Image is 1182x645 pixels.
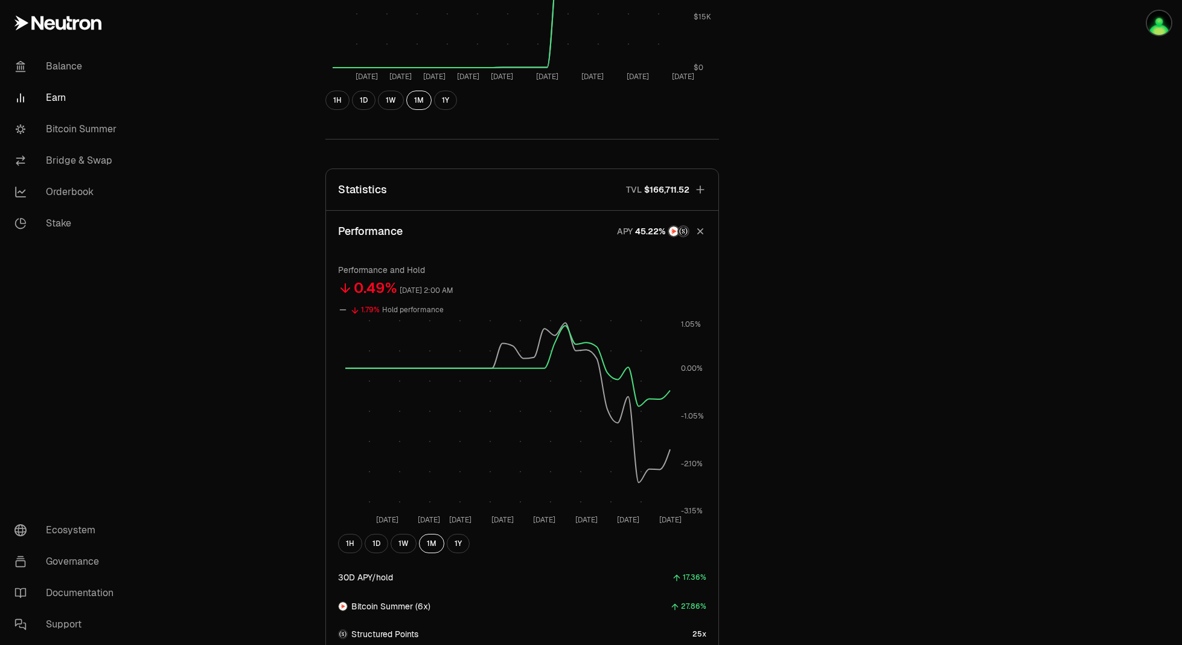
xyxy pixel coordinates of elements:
button: NTRNStructured Points [635,225,689,238]
button: 1M [406,91,432,110]
tspan: [DATE] [457,72,479,82]
tspan: [DATE] [356,72,378,82]
a: Stake [5,208,130,239]
button: StatisticsTVL$166,711.52 [326,169,718,210]
img: Structured Points [339,630,347,638]
p: Performance and Hold [338,264,706,276]
a: Bitcoin Summer [5,114,130,145]
tspan: [DATE] [449,515,471,525]
tspan: -3.15% [681,506,703,516]
button: 1M [419,534,444,553]
a: Orderbook [5,176,130,208]
tspan: [DATE] [491,515,514,525]
div: 30D APY/hold [338,571,393,583]
tspan: [DATE] [533,515,555,525]
tspan: -2.10% [681,459,703,469]
div: [DATE] 2:00 AM [400,284,453,298]
span: $166,711.52 [644,184,689,196]
tspan: [DATE] [376,515,398,525]
img: NTRN [669,226,679,236]
tspan: $15K [694,12,711,22]
div: 17.36% [683,571,706,585]
div: 0.49% [354,278,397,298]
tspan: 0.00% [681,364,703,373]
button: 1D [365,534,388,553]
a: Bridge & Swap [5,145,130,176]
tspan: [DATE] [536,72,558,82]
button: PerformanceAPYNTRNStructured Points [326,211,718,252]
img: NTRN [339,602,347,611]
tspan: [DATE] [617,515,639,525]
a: Support [5,609,130,640]
a: Earn [5,82,130,114]
tspan: 1.05% [681,319,701,329]
button: 1H [325,91,350,110]
div: 27.86% [681,600,706,614]
tspan: [DATE] [389,72,412,82]
span: Structured Points [351,628,418,640]
tspan: [DATE] [672,72,694,82]
button: 1W [391,534,417,553]
tspan: $0 [694,63,703,72]
a: Governance [5,546,130,577]
button: 1W [378,91,404,110]
div: Hold performance [382,303,444,317]
p: TVL [626,184,642,196]
div: 1.79% [361,303,380,317]
img: Structured Points [679,226,688,236]
a: Documentation [5,577,130,609]
img: Oldbloom [1147,11,1171,35]
a: Ecosystem [5,515,130,546]
tspan: [DATE] [491,72,513,82]
p: Performance [338,223,403,240]
tspan: [DATE] [418,515,440,525]
span: Bitcoin Summer (6x) [351,600,430,612]
a: Balance [5,51,130,82]
tspan: [DATE] [575,515,598,525]
tspan: -1.05% [681,411,704,421]
button: 1Y [447,534,470,553]
span: 25x [692,629,706,639]
tspan: [DATE] [659,515,682,525]
button: 1H [338,534,362,553]
tspan: [DATE] [627,72,649,82]
tspan: [DATE] [581,72,604,82]
p: Statistics [338,181,387,198]
button: 1Y [434,91,457,110]
tspan: [DATE] [423,72,446,82]
p: APY [617,225,633,238]
button: 1D [352,91,375,110]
